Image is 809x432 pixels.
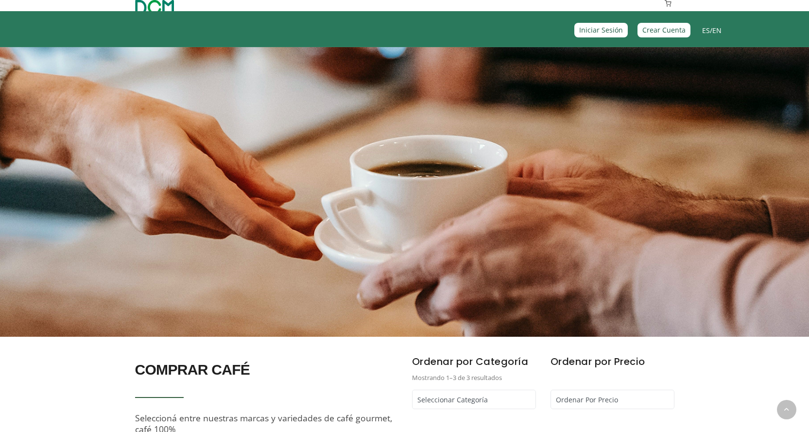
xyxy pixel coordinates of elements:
a: EN [712,26,722,35]
h6: Ordenar por Precio [551,351,674,372]
h2: COMPRAR CAFÉ [135,356,397,383]
p: Mostrando 1–3 de 3 resultados [412,372,536,383]
a: Comprar Café [501,1,565,24]
a: Quiénes Somos [433,1,499,24]
a: Nuestros Cafés [250,1,319,24]
a: Iniciar Sesión [574,23,628,37]
a: Servicios Institucionales [322,1,430,24]
a: Crear Cuenta [637,23,690,37]
h6: Ordenar por Categoría [412,351,536,372]
span: / [702,25,722,36]
a: ES [702,26,710,35]
a: Calidad [568,1,608,24]
a: Contacto [612,1,662,24]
